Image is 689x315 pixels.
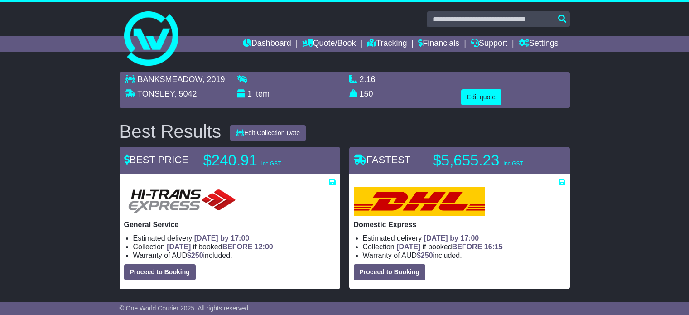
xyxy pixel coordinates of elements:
button: Edit Collection Date [230,125,306,141]
a: Settings [519,36,559,52]
span: [DATE] by 17:00 [424,234,479,242]
img: HiTrans: General Service [124,187,240,216]
p: Domestic Express [354,220,565,229]
span: BEFORE [452,243,482,251]
li: Warranty of AUD included. [133,251,336,260]
button: Proceed to Booking [354,264,425,280]
span: TONSLEY [137,89,174,98]
a: Quote/Book [302,36,356,52]
span: $ [187,252,203,259]
span: $ [417,252,433,259]
button: Edit quote [461,89,501,105]
span: if booked [167,243,273,251]
a: Tracking [367,36,407,52]
span: , 2019 [202,75,225,84]
p: General Service [124,220,336,229]
span: FASTEST [354,154,411,165]
span: BANKSMEADOW [138,75,202,84]
p: $5,655.23 [433,151,546,170]
span: BEST PRICE [124,154,188,165]
span: if booked [396,243,502,251]
li: Warranty of AUD included. [363,251,565,260]
div: Best Results [115,121,226,141]
span: BEFORE [222,243,253,251]
li: Collection [363,242,565,251]
a: Support [471,36,507,52]
a: Financials [418,36,459,52]
span: 2.16 [360,75,376,84]
li: Collection [133,242,336,251]
span: item [254,89,270,98]
span: , 5042 [174,89,197,98]
span: [DATE] [167,243,191,251]
li: Estimated delivery [363,234,565,242]
a: Dashboard [243,36,291,52]
span: [DATE] by 17:00 [194,234,250,242]
span: 12:00 [255,243,273,251]
img: DHL: Domestic Express [354,187,485,216]
span: 250 [421,252,433,259]
span: © One World Courier 2025. All rights reserved. [120,305,251,312]
span: 150 [360,89,373,98]
button: Proceed to Booking [124,264,196,280]
li: Estimated delivery [133,234,336,242]
span: inc GST [261,160,281,167]
span: 1 [247,89,252,98]
span: inc GST [503,160,523,167]
span: [DATE] [396,243,420,251]
p: $240.91 [203,151,317,170]
span: 250 [191,252,203,259]
span: 16:15 [484,243,503,251]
